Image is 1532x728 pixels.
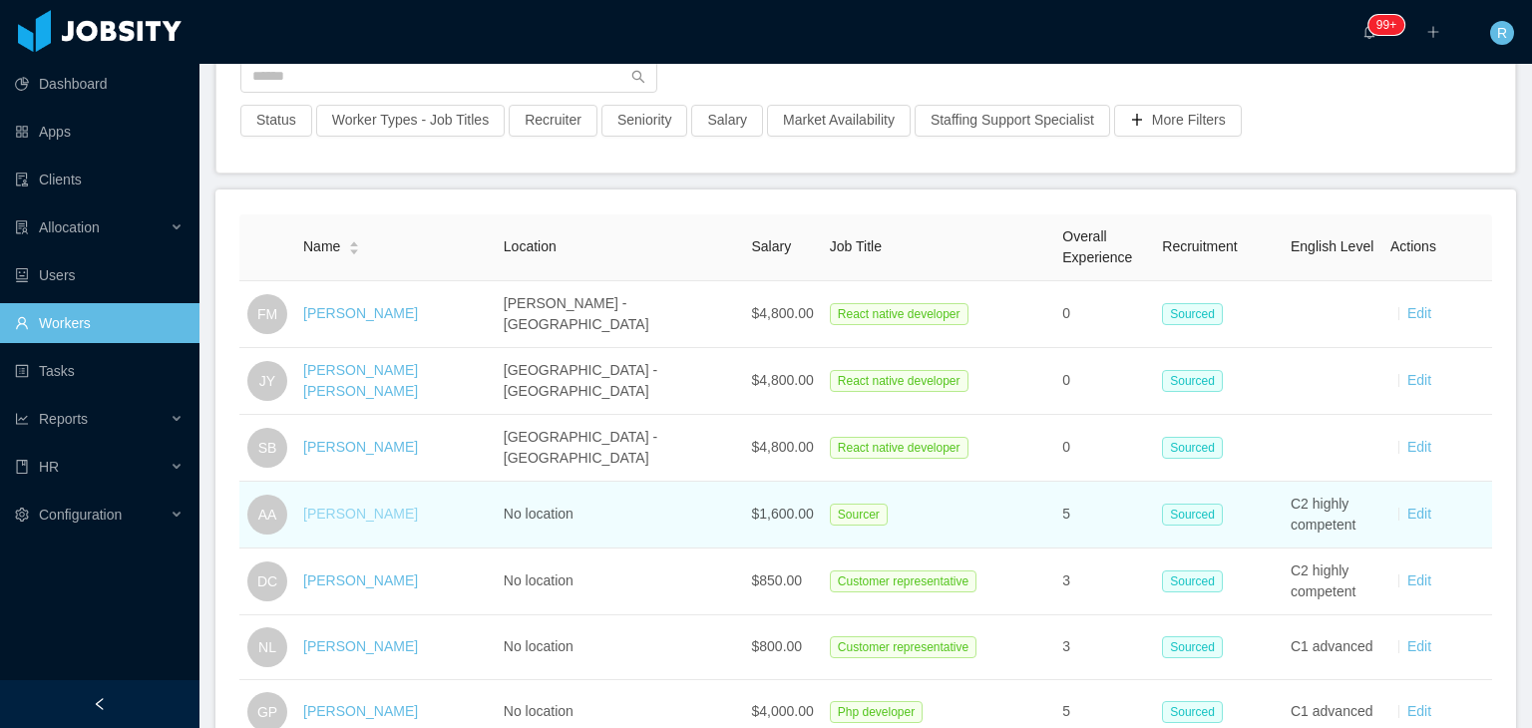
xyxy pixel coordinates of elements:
[1162,372,1231,388] a: Sourced
[1054,348,1154,415] td: 0
[1162,570,1223,592] span: Sourced
[830,570,976,592] span: Customer representative
[631,70,645,84] i: icon: search
[303,305,418,321] a: [PERSON_NAME]
[303,638,418,654] a: [PERSON_NAME]
[1162,439,1231,455] a: Sourced
[303,236,340,257] span: Name
[830,238,882,254] span: Job Title
[1062,228,1132,265] span: Overall Experience
[1162,437,1223,459] span: Sourced
[15,351,184,391] a: icon: profileTasks
[316,105,505,137] button: Worker Types - Job Titles
[496,348,744,415] td: [GEOGRAPHIC_DATA] - [GEOGRAPHIC_DATA]
[830,701,923,723] span: Php developer
[752,638,803,654] span: $800.00
[915,105,1110,137] button: Staffing Support Specialist
[1054,615,1154,680] td: 3
[15,460,29,474] i: icon: book
[15,160,184,199] a: icon: auditClients
[1291,238,1373,254] span: English Level
[691,105,763,137] button: Salary
[1162,638,1231,654] a: Sourced
[1162,305,1231,321] a: Sourced
[1426,25,1440,39] i: icon: plus
[496,615,744,680] td: No location
[258,495,277,535] span: AA
[1407,638,1431,654] a: Edit
[1283,548,1382,615] td: C2 highly competent
[303,362,418,399] a: [PERSON_NAME] [PERSON_NAME]
[257,294,277,334] span: FM
[1162,504,1223,526] span: Sourced
[15,412,29,426] i: icon: line-chart
[15,112,184,152] a: icon: appstoreApps
[830,370,968,392] span: React native developer
[258,627,276,667] span: NL
[1054,281,1154,348] td: 0
[752,439,814,455] span: $4,800.00
[303,506,418,522] a: [PERSON_NAME]
[15,508,29,522] i: icon: setting
[259,361,275,401] span: JY
[496,548,744,615] td: No location
[496,482,744,548] td: No location
[1283,615,1382,680] td: C1 advanced
[752,506,814,522] span: $1,600.00
[1407,506,1431,522] a: Edit
[258,428,277,468] span: SB
[1054,415,1154,482] td: 0
[1054,482,1154,548] td: 5
[830,504,888,526] span: Sourcer
[1114,105,1242,137] button: icon: plusMore Filters
[1162,238,1237,254] span: Recruitment
[349,246,360,252] i: icon: caret-down
[1162,701,1223,723] span: Sourced
[349,239,360,245] i: icon: caret-up
[1407,372,1431,388] a: Edit
[303,703,418,719] a: [PERSON_NAME]
[1162,636,1223,658] span: Sourced
[752,238,792,254] span: Salary
[1054,548,1154,615] td: 3
[509,105,597,137] button: Recruiter
[1162,572,1231,588] a: Sourced
[1407,572,1431,588] a: Edit
[240,105,312,137] button: Status
[1407,439,1431,455] a: Edit
[1162,703,1231,719] a: Sourced
[752,572,803,588] span: $850.00
[496,415,744,482] td: [GEOGRAPHIC_DATA] - [GEOGRAPHIC_DATA]
[1162,506,1231,522] a: Sourced
[303,572,418,588] a: [PERSON_NAME]
[15,220,29,234] i: icon: solution
[1407,305,1431,321] a: Edit
[1283,482,1382,548] td: C2 highly competent
[39,459,59,475] span: HR
[1162,303,1223,325] span: Sourced
[39,411,88,427] span: Reports
[257,561,277,601] span: DC
[830,437,968,459] span: React native developer
[1390,238,1436,254] span: Actions
[496,281,744,348] td: [PERSON_NAME] - [GEOGRAPHIC_DATA]
[830,636,976,658] span: Customer representative
[830,303,968,325] span: React native developer
[1162,370,1223,392] span: Sourced
[348,238,360,252] div: Sort
[15,303,184,343] a: icon: userWorkers
[767,105,911,137] button: Market Availability
[752,372,814,388] span: $4,800.00
[39,219,100,235] span: Allocation
[504,238,557,254] span: Location
[15,255,184,295] a: icon: robotUsers
[1407,703,1431,719] a: Edit
[752,305,814,321] span: $4,800.00
[303,439,418,455] a: [PERSON_NAME]
[1368,15,1404,35] sup: 218
[39,507,122,523] span: Configuration
[601,105,687,137] button: Seniority
[1497,21,1507,45] span: R
[15,64,184,104] a: icon: pie-chartDashboard
[1362,25,1376,39] i: icon: bell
